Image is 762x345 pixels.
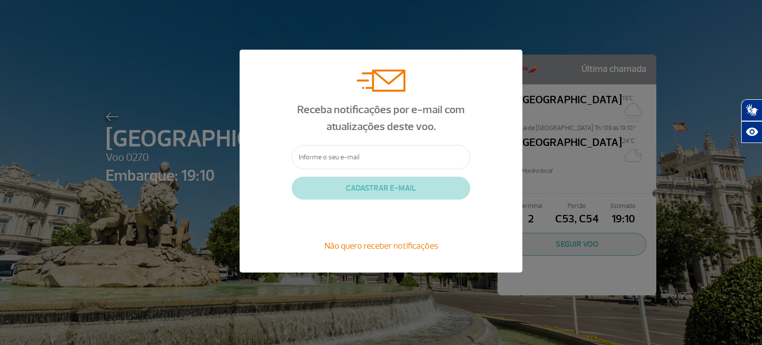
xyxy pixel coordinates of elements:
[741,121,762,143] button: Abrir recursos assistivos.
[292,177,470,200] button: CADASTRAR E-MAIL
[741,99,762,143] div: Plugin de acessibilidade da Hand Talk.
[741,99,762,121] button: Abrir tradutor de língua de sinais.
[324,240,438,251] span: Não quero receber notificações
[292,145,470,169] input: Informe o seu e-mail
[297,103,465,134] span: Receba notificações por e-mail com atualizações deste voo.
